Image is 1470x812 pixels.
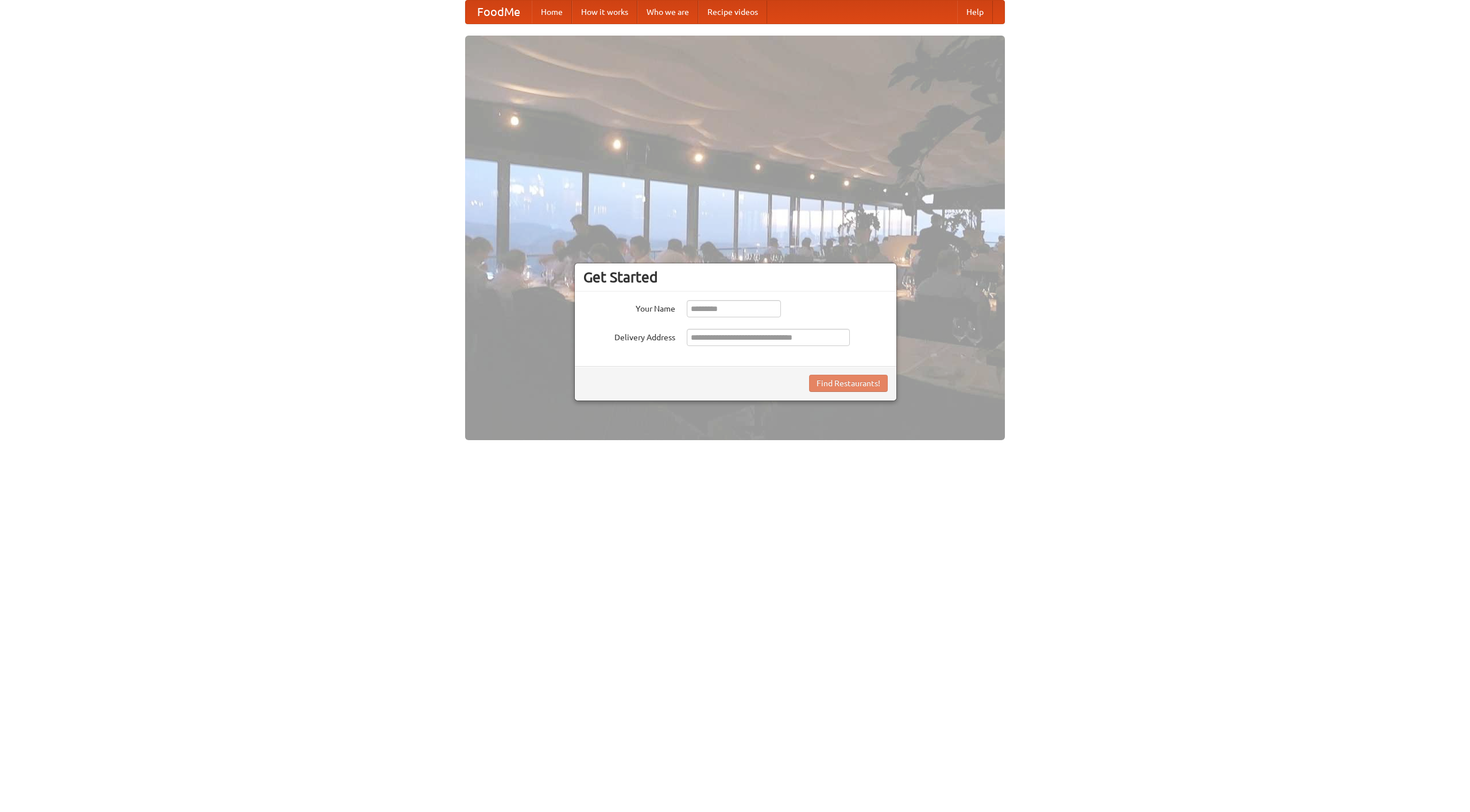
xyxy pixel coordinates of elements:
a: Help [957,1,993,24]
a: Who we are [637,1,698,24]
label: Delivery Address [583,329,675,343]
a: FoodMe [466,1,532,24]
label: Your Name [583,300,675,314]
a: Home [532,1,572,24]
a: How it works [572,1,637,24]
button: Find Restaurants! [809,375,888,392]
h3: Get Started [583,269,888,286]
a: Recipe videos [698,1,767,24]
